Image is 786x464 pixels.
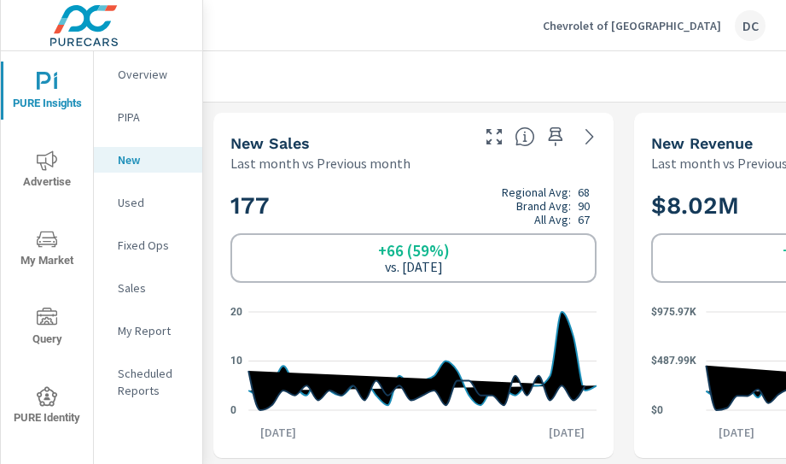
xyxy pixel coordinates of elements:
text: $487.99K [651,355,696,367]
a: See more details in report [576,123,603,150]
div: Sales [94,275,202,301]
h6: +66 (59%) [378,242,450,259]
p: vs. [DATE] [385,259,443,274]
p: Overview [118,66,189,83]
span: PURE Insights [6,72,88,114]
h2: 177 [230,185,597,226]
span: Query [6,308,88,349]
text: 20 [230,306,242,318]
span: Save this to your personalized report [542,123,569,150]
p: Sales [118,279,189,297]
div: PIPA [94,104,202,130]
p: 90 [578,199,590,213]
text: $975.97K [651,306,696,318]
p: Regional Avg: [502,185,571,199]
span: My Market [6,229,88,271]
div: New [94,147,202,173]
h5: New Revenue [651,134,753,152]
p: [DATE] [707,424,766,441]
div: Fixed Ops [94,232,202,258]
div: Overview [94,62,202,87]
p: Last month vs Previous month [230,153,410,173]
button: Make Fullscreen [480,123,508,150]
p: Scheduled Reports [118,365,189,399]
p: My Report [118,322,189,339]
p: [DATE] [248,424,308,441]
p: Chevrolet of [GEOGRAPHIC_DATA] [543,18,721,33]
div: Used [94,190,202,215]
p: New [118,151,189,168]
span: PURE Identity [6,386,88,428]
div: Scheduled Reports [94,361,202,403]
div: DC [735,10,766,41]
p: All Avg: [534,213,571,226]
p: Brand Avg: [516,199,571,213]
p: 67 [578,213,590,226]
h5: New Sales [230,134,310,152]
p: [DATE] [537,424,597,441]
text: $0 [651,404,663,416]
span: Advertise [6,150,88,192]
text: 10 [230,355,242,367]
div: My Report [94,318,202,344]
p: PIPA [118,109,189,126]
p: 68 [578,185,590,199]
span: Number of vehicles sold by the dealership over the selected date range. [Source: This data is sou... [515,126,535,147]
text: 0 [230,404,236,416]
p: Used [118,194,189,211]
p: Fixed Ops [118,237,189,254]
